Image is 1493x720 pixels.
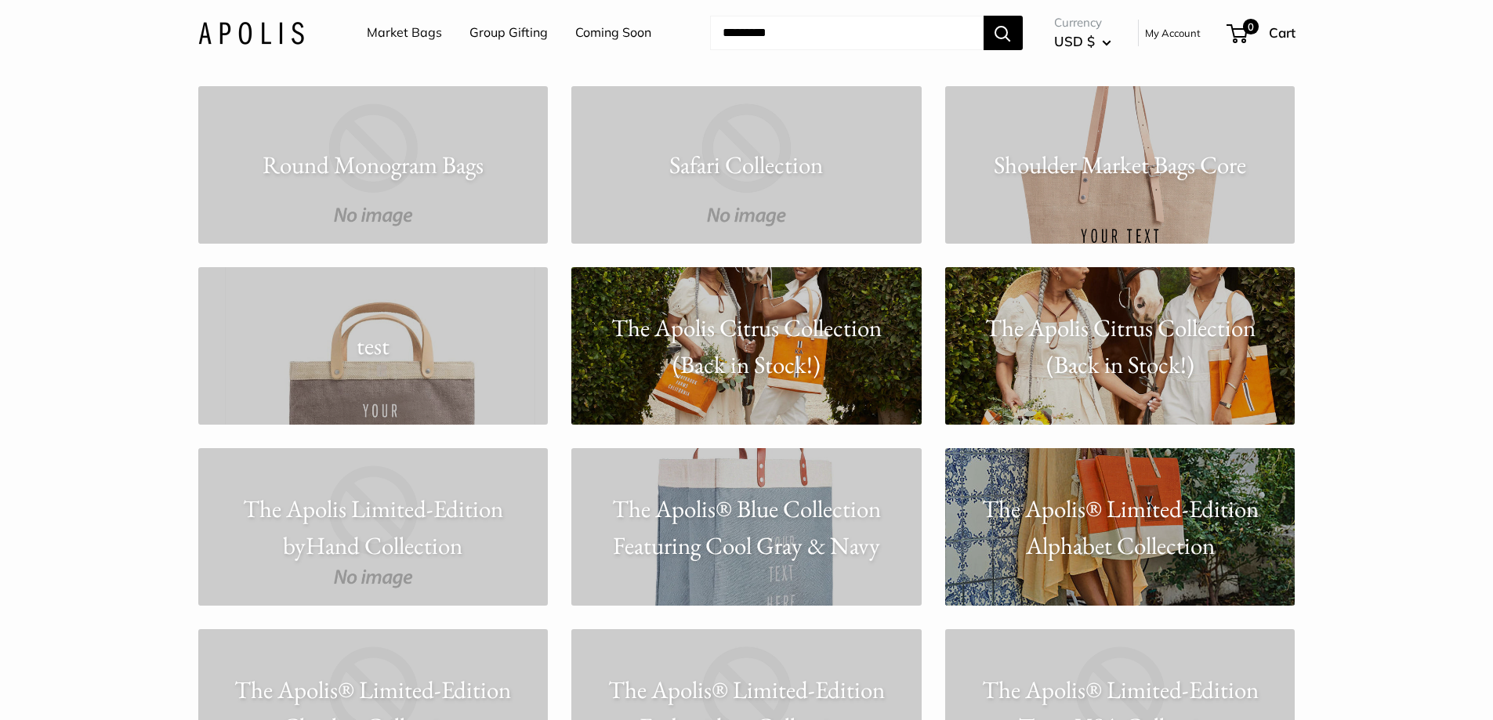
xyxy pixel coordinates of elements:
[198,86,549,244] a: Round Monogram Bags
[945,147,1296,183] p: Shoulder Market Bags Core
[1145,24,1201,42] a: My Account
[1054,12,1111,34] span: Currency
[945,86,1296,244] a: Shoulder Market Bags Core
[571,86,922,244] a: Safari Collection
[945,267,1296,425] a: The Apolis Citrus Collection (Back in Stock!)
[945,490,1296,563] p: The Apolis® Limited-Edition Alphabet Collection
[571,490,922,563] p: The Apolis® Blue Collection Featuring Cool Gray & Navy
[198,267,549,425] a: test
[198,490,549,563] p: The Apolis Limited-Edition byHand Collection
[198,448,549,606] a: The Apolis Limited-Edition byHand Collection
[198,147,549,183] p: Round Monogram Bags
[1269,24,1296,41] span: Cart
[469,21,548,45] a: Group Gifting
[945,448,1296,606] a: The Apolis® Limited-Edition Alphabet Collection
[1228,20,1296,45] a: 0 Cart
[571,309,922,382] p: The Apolis Citrus Collection (Back in Stock!)
[571,448,922,606] a: The Apolis® Blue Collection Featuring Cool Gray & Navy
[710,16,984,50] input: Search...
[571,147,922,183] p: Safari Collection
[367,21,442,45] a: Market Bags
[571,267,922,425] a: The Apolis Citrus Collection (Back in Stock!)
[1242,19,1258,34] span: 0
[1054,33,1095,49] span: USD $
[198,327,549,364] p: test
[575,21,651,45] a: Coming Soon
[1054,29,1111,54] button: USD $
[945,309,1296,382] p: The Apolis Citrus Collection (Back in Stock!)
[198,21,304,44] img: Apolis
[984,16,1023,50] button: Search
